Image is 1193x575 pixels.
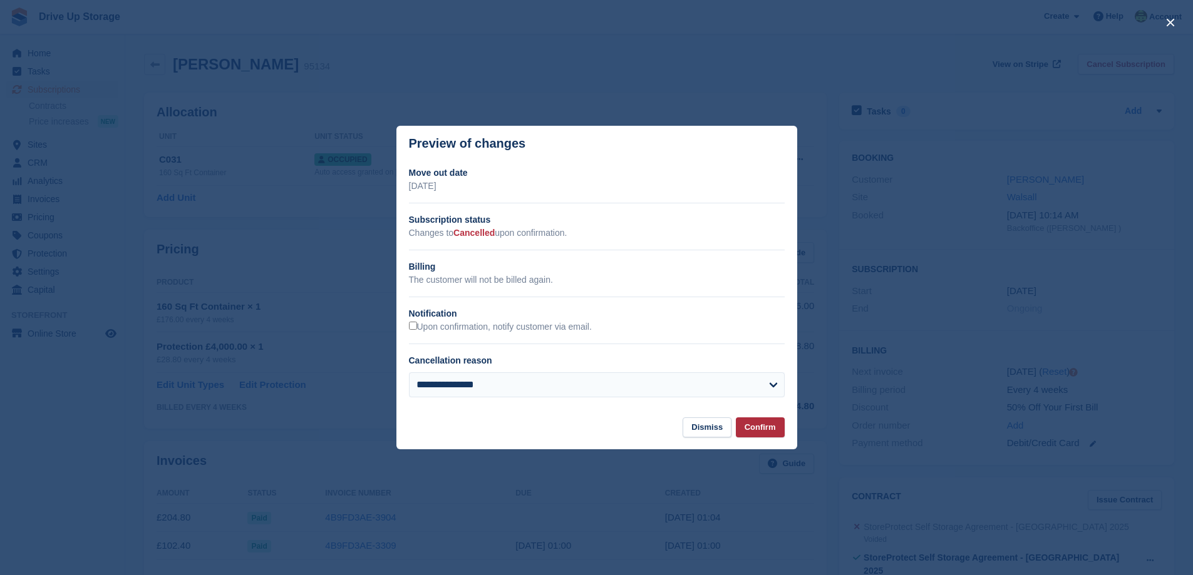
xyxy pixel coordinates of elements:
[683,417,731,438] button: Dismiss
[409,355,492,365] label: Cancellation reason
[409,322,592,333] label: Upon confirmation, notify customer via email.
[409,273,785,287] p: The customer will not be billed again.
[409,180,785,193] p: [DATE]
[453,228,495,238] span: Cancelled
[409,260,785,273] h2: Billing
[409,166,785,180] h2: Move out date
[736,417,785,438] button: Confirm
[1160,13,1180,33] button: close
[409,307,785,320] h2: Notification
[409,213,785,226] h2: Subscription status
[409,322,417,330] input: Upon confirmation, notify customer via email.
[409,226,785,240] p: Changes to upon confirmation.
[409,136,526,151] p: Preview of changes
